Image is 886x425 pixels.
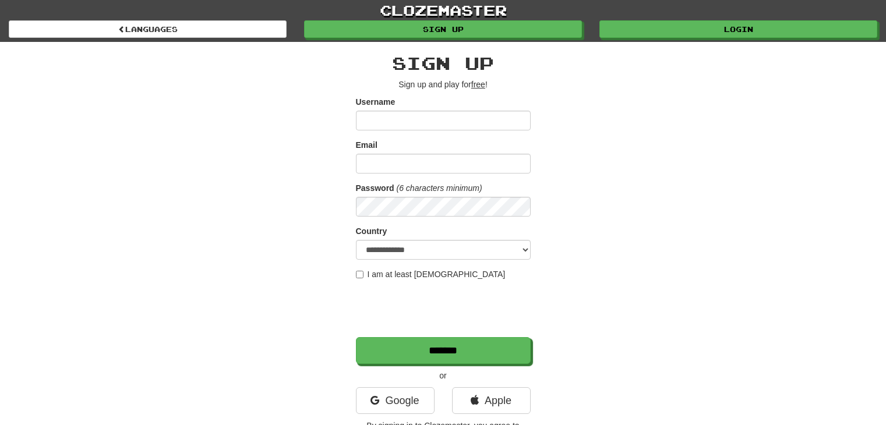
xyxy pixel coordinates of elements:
input: I am at least [DEMOGRAPHIC_DATA] [356,271,363,278]
h2: Sign up [356,54,531,73]
u: free [471,80,485,89]
iframe: reCAPTCHA [356,286,533,331]
label: Password [356,182,394,194]
a: Login [599,20,877,38]
a: Languages [9,20,287,38]
label: Email [356,139,377,151]
label: Country [356,225,387,237]
em: (6 characters minimum) [397,183,482,193]
a: Sign up [304,20,582,38]
a: Apple [452,387,531,414]
label: Username [356,96,396,108]
label: I am at least [DEMOGRAPHIC_DATA] [356,268,506,280]
p: or [356,370,531,381]
a: Google [356,387,435,414]
p: Sign up and play for ! [356,79,531,90]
